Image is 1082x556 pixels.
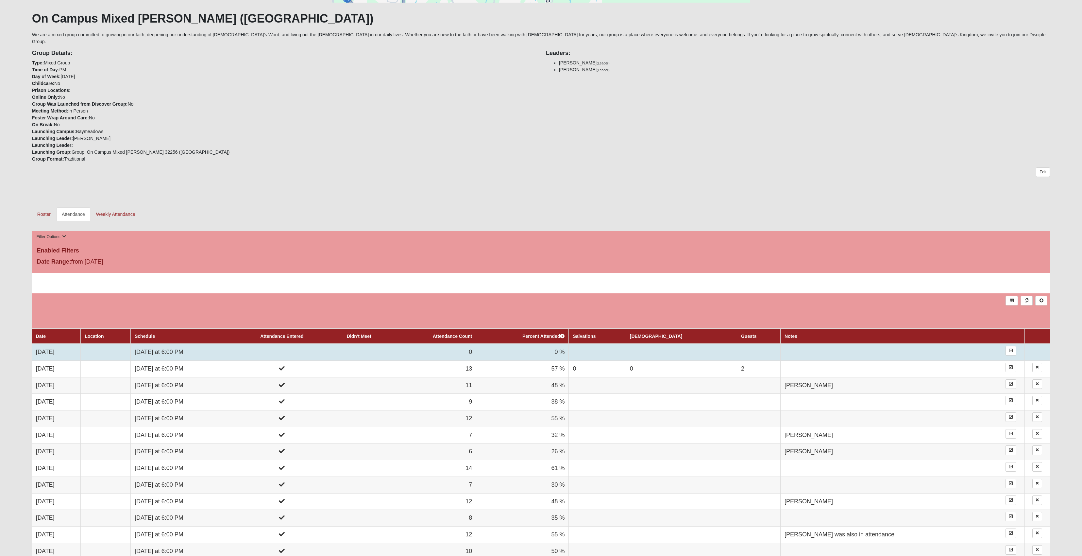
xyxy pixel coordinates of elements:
td: 12 [389,526,476,543]
strong: Childcare: [32,81,54,86]
td: [DATE] at 6:00 PM [130,377,235,394]
td: 11 [389,377,476,394]
strong: Launching Leader: [32,143,73,148]
strong: Foster Wrap Around Care: [32,115,89,120]
td: 0 [626,360,737,377]
a: Delete [1032,396,1042,405]
td: 26 % [476,443,569,460]
strong: Launching Group: [32,149,72,155]
a: Enter Attendance [1006,379,1016,389]
small: (Leader) [597,61,610,65]
td: [DATE] [32,477,81,493]
td: [DATE] at 6:00 PM [130,443,235,460]
strong: Launching Campus: [32,129,76,134]
a: Alt+N [1035,296,1047,305]
a: Attendance [57,207,90,221]
td: [DATE] at 6:00 PM [130,460,235,477]
strong: On Break: [32,122,54,127]
td: [DATE] [32,443,81,460]
strong: Group Was Launched from Discover Group: [32,101,128,107]
td: [PERSON_NAME] was also in attendance [780,526,997,543]
strong: Type: [32,60,44,65]
a: Enter Attendance [1006,512,1016,521]
h4: Leaders: [546,50,1050,57]
a: Delete [1032,379,1042,389]
a: Date [36,334,46,339]
a: Notes [785,334,797,339]
td: [DATE] at 6:00 PM [130,344,235,360]
div: Mixed Group PM [DATE] No No No In Person No No Baymeadows [PERSON_NAME] Group: On Campus Mixed [P... [27,45,541,163]
td: [DATE] at 6:00 PM [130,427,235,443]
td: [PERSON_NAME] [780,377,997,394]
td: 0 % [476,344,569,360]
td: 32 % [476,427,569,443]
li: [PERSON_NAME] [559,60,1050,66]
td: 7 [389,427,476,443]
td: 2 [737,360,780,377]
a: Edit [1036,167,1050,177]
td: [DATE] at 6:00 PM [130,526,235,543]
td: [DATE] [32,493,81,510]
td: [DATE] at 6:00 PM [130,410,235,427]
a: Roster [32,207,56,221]
td: [PERSON_NAME] [780,427,997,443]
td: 13 [389,360,476,377]
td: [DATE] [32,360,81,377]
a: Delete [1032,412,1042,422]
td: 12 [389,410,476,427]
td: 61 % [476,460,569,477]
td: [DATE] [32,394,81,410]
td: 57 % [476,360,569,377]
a: Export to Excel [1006,296,1018,305]
a: Enter Attendance [1006,479,1016,488]
td: [DATE] [32,510,81,527]
td: 48 % [476,377,569,394]
td: 48 % [476,493,569,510]
a: Enter Attendance [1006,396,1016,405]
a: Delete [1032,462,1042,472]
td: [DATE] [32,344,81,360]
a: Delete [1032,512,1042,521]
td: [PERSON_NAME] [780,493,997,510]
li: [PERSON_NAME] [559,66,1050,73]
a: Weekly Attendance [91,207,141,221]
td: 7 [389,477,476,493]
td: 8 [389,510,476,527]
td: 0 [569,360,626,377]
a: Enter Attendance [1006,462,1016,472]
td: 55 % [476,410,569,427]
td: [DATE] at 6:00 PM [130,360,235,377]
a: Location [85,334,104,339]
a: Didn't Meet [347,334,371,339]
td: [DATE] at 6:00 PM [130,394,235,410]
a: Delete [1032,445,1042,455]
a: Enter Attendance [1006,495,1016,505]
td: 0 [389,344,476,360]
h1: On Campus Mixed [PERSON_NAME] ([GEOGRAPHIC_DATA]) [32,11,1050,26]
a: Enter Attendance [1006,429,1016,439]
td: [PERSON_NAME] [780,443,997,460]
a: Enter Attendance [1006,363,1016,372]
strong: Day of Week: [32,74,61,79]
strong: Launching Leader: [32,136,73,141]
td: [DATE] at 6:00 PM [130,493,235,510]
a: Enter Attendance [1006,346,1016,356]
a: Delete [1032,529,1042,538]
h4: Group Details: [32,50,536,57]
strong: Prison Locations: [32,88,71,93]
td: 30 % [476,477,569,493]
label: Date Range: [37,257,71,266]
td: [DATE] [32,410,81,427]
th: [DEMOGRAPHIC_DATA] [626,329,737,344]
td: 14 [389,460,476,477]
small: (Leader) [597,68,610,72]
strong: Online Only: [32,95,59,100]
a: Enter Attendance [1006,445,1016,455]
a: Merge Records into Merge Template [1021,296,1033,305]
a: Enter Attendance [1006,412,1016,422]
a: Delete [1032,429,1042,439]
td: 6 [389,443,476,460]
a: Percent Attended [522,334,565,339]
th: Salvations [569,329,626,344]
a: Attendance Count [433,334,472,339]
